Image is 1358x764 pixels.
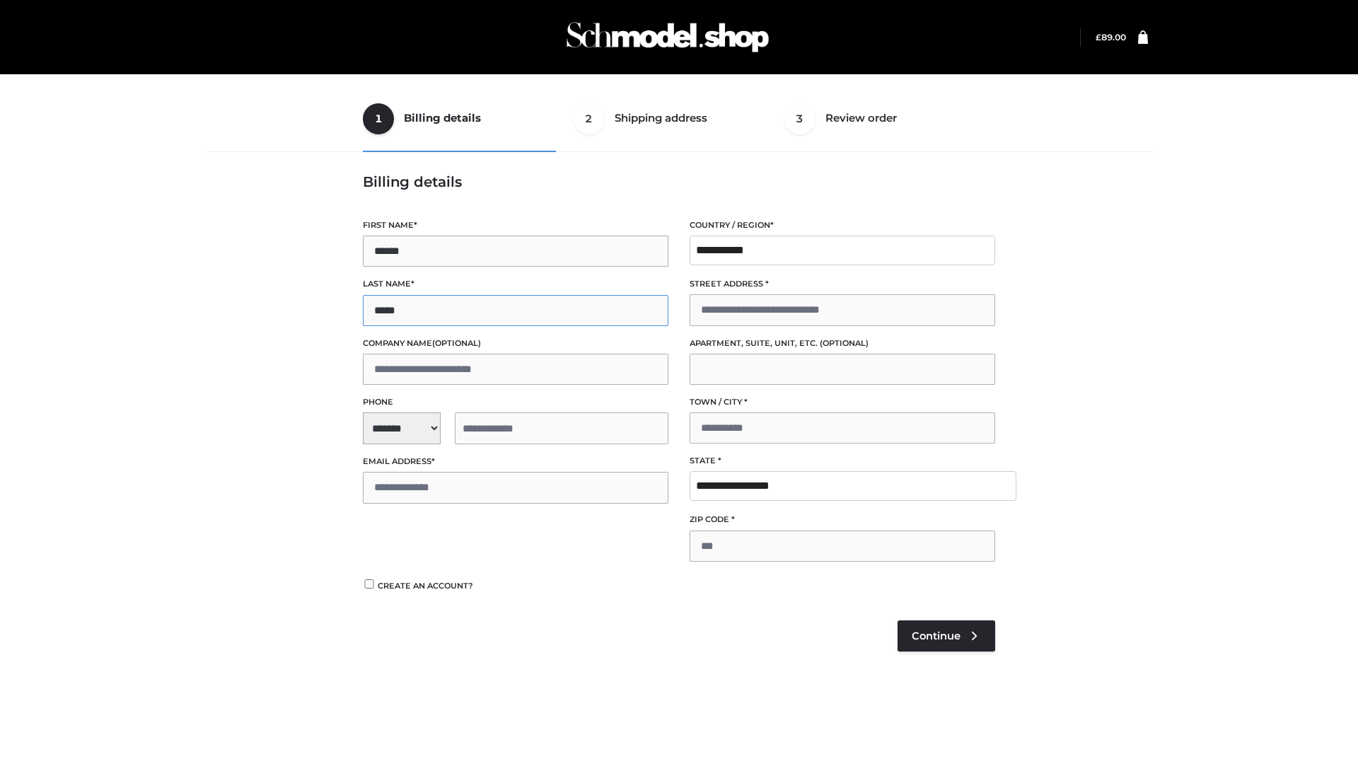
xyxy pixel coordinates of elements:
span: £ [1096,32,1101,42]
a: £89.00 [1096,32,1126,42]
span: (optional) [820,338,869,348]
input: Create an account? [363,579,376,589]
label: ZIP Code [690,513,995,526]
label: Phone [363,395,668,409]
a: Continue [898,620,995,652]
span: (optional) [432,338,481,348]
label: First name [363,219,668,232]
label: Country / Region [690,219,995,232]
img: Schmodel Admin 964 [562,9,774,65]
label: Email address [363,455,668,468]
span: Continue [912,630,961,642]
bdi: 89.00 [1096,32,1126,42]
label: Last name [363,277,668,291]
label: Town / City [690,395,995,409]
label: Apartment, suite, unit, etc. [690,337,995,350]
label: Company name [363,337,668,350]
label: Street address [690,277,995,291]
h3: Billing details [363,173,995,190]
span: Create an account? [378,581,473,591]
label: State [690,454,995,468]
